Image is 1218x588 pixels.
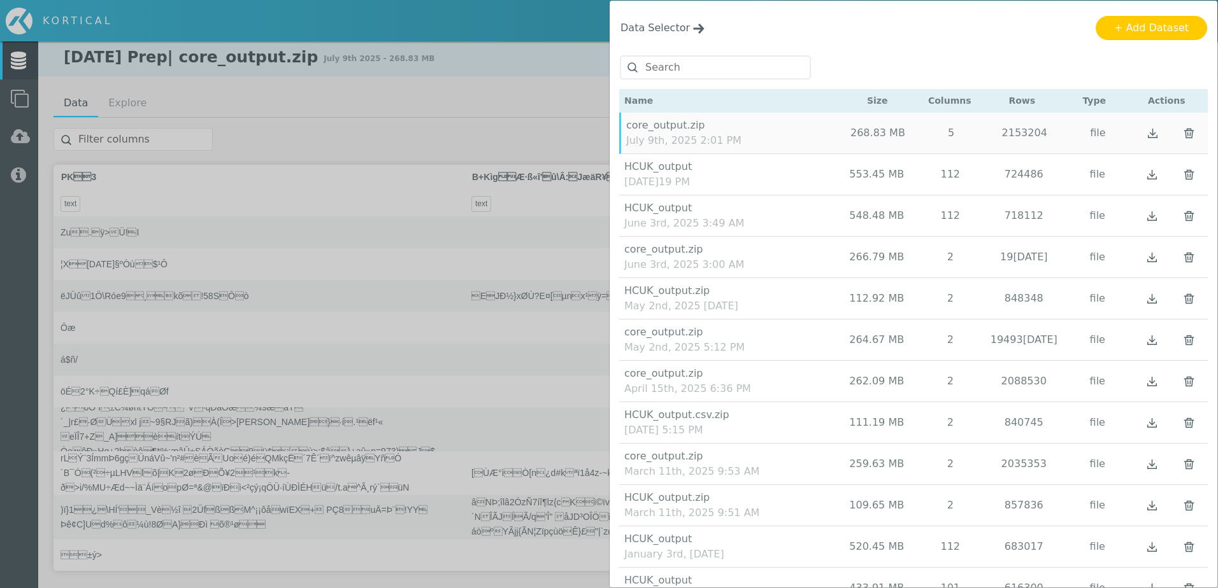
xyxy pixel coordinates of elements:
span: Data Selector [620,22,690,34]
div: Actions [1131,94,1203,108]
div: Columns [913,94,986,108]
div: Type [1058,94,1131,108]
div: Size [842,94,914,108]
div: Name [624,94,653,108]
div: Rows [986,94,1059,108]
img: icon-arrow--dark.svg [693,24,705,34]
button: Close [620,20,705,36]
